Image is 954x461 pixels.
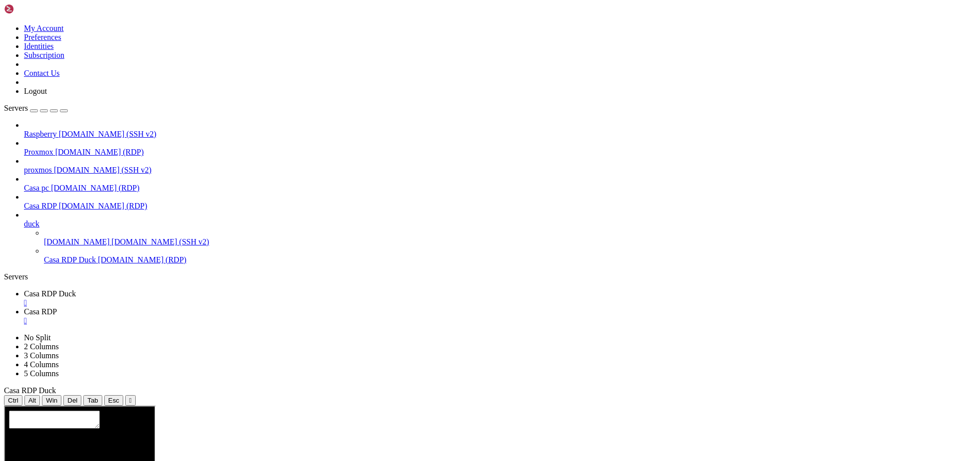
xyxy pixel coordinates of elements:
span: [DOMAIN_NAME] (RDP) [59,202,147,210]
li: proxmos [DOMAIN_NAME] (SSH v2) [24,157,950,175]
span: Casa RDP Duck [4,386,56,395]
span: proxmos [24,166,52,174]
span: Proxmox [24,148,53,156]
a: proxmos [DOMAIN_NAME] (SSH v2) [24,166,950,175]
span: [DOMAIN_NAME] (SSH v2) [59,130,157,138]
a: duck [24,220,950,229]
a: 5 Columns [24,369,59,378]
span: [DOMAIN_NAME] [44,237,110,246]
li: Casa RDP [DOMAIN_NAME] (RDP) [24,193,950,211]
li: [DOMAIN_NAME] [DOMAIN_NAME] (SSH v2) [44,229,950,246]
span: Del [67,397,77,404]
span: Raspberry [24,130,57,138]
a: Casa RDP [DOMAIN_NAME] (RDP) [24,202,950,211]
button: Esc [104,395,123,406]
div:  [129,397,132,404]
span: Win [46,397,57,404]
a: Casa RDP Duck [DOMAIN_NAME] (RDP) [44,255,950,264]
span: Servers [4,104,28,112]
span: Casa RDP Duck [24,289,76,298]
a:  [24,298,950,307]
a: Raspberry [DOMAIN_NAME] (SSH v2) [24,130,950,139]
a: Casa RDP [24,307,950,325]
a: Subscription [24,51,64,59]
span: [DOMAIN_NAME] (RDP) [98,255,186,264]
a: Casa pc [DOMAIN_NAME] (RDP) [24,184,950,193]
img: Shellngn [4,4,61,14]
span: Alt [28,397,36,404]
li: Casa pc [DOMAIN_NAME] (RDP) [24,175,950,193]
a:  [24,316,950,325]
span: Casa RDP [24,202,57,210]
a: [DOMAIN_NAME] [DOMAIN_NAME] (SSH v2) [44,237,950,246]
span: Casa RDP Duck [44,255,96,264]
button: Win [42,395,61,406]
a: Preferences [24,33,61,41]
span: duck [24,220,39,228]
a: Servers [4,104,68,112]
span: [DOMAIN_NAME] (SSH v2) [112,237,210,246]
a: Logout [24,87,47,95]
a: My Account [24,24,64,32]
a: 3 Columns [24,351,59,360]
li: duck [24,211,950,264]
span: [DOMAIN_NAME] (SSH v2) [54,166,152,174]
span: [DOMAIN_NAME] (RDP) [55,148,144,156]
a: Identities [24,42,54,50]
a: 2 Columns [24,342,59,351]
button: Tab [83,395,102,406]
li: Raspberry [DOMAIN_NAME] (SSH v2) [24,121,950,139]
a: Casa RDP Duck [24,289,950,307]
span: Casa pc [24,184,49,192]
button: Del [63,395,81,406]
button: Alt [24,395,40,406]
li: Casa RDP Duck [DOMAIN_NAME] (RDP) [44,246,950,264]
a: 4 Columns [24,360,59,369]
a: No Split [24,333,51,342]
a: Contact Us [24,69,60,77]
li: Proxmox [DOMAIN_NAME] (RDP) [24,139,950,157]
span: Casa RDP [24,307,57,316]
span: Ctrl [8,397,18,404]
button: Ctrl [4,395,22,406]
a: Proxmox [DOMAIN_NAME] (RDP) [24,148,950,157]
button:  [125,395,136,406]
span: Tab [87,397,98,404]
span: [DOMAIN_NAME] (RDP) [51,184,139,192]
span: Esc [108,397,119,404]
div: Servers [4,272,950,281]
